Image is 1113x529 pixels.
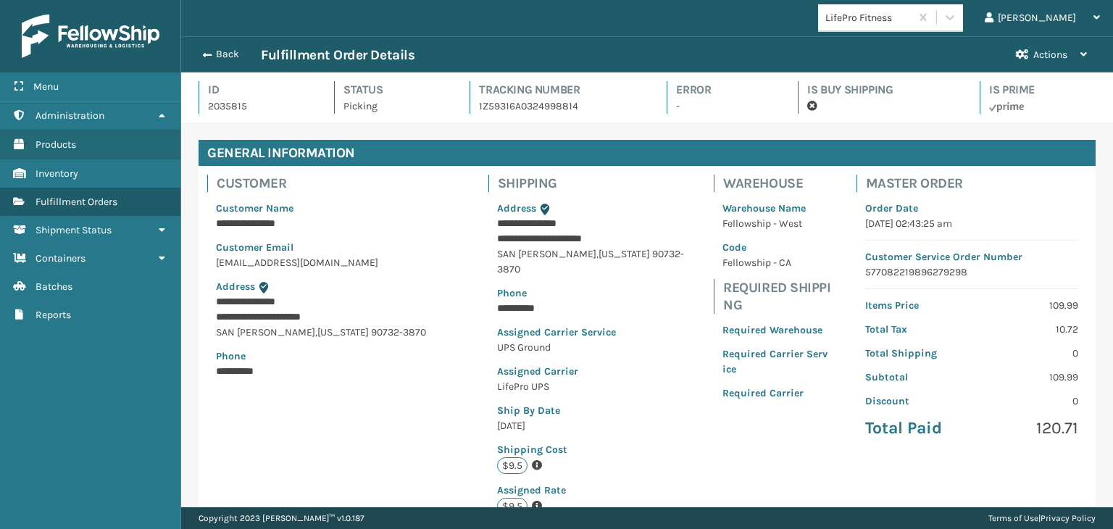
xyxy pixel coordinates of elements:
p: Shipping Cost [497,442,688,457]
span: SAN [PERSON_NAME] [497,248,596,260]
p: [DATE] [497,418,688,433]
p: Customer Email [216,240,462,255]
p: [EMAIL_ADDRESS][DOMAIN_NAME] [216,255,462,270]
span: SAN [PERSON_NAME] [216,326,315,338]
h4: Is Prime [989,81,1096,99]
p: Ship By Date [497,403,688,418]
span: 90732-3870 [371,326,426,338]
div: | [988,507,1096,529]
p: Assigned Rate [497,483,688,498]
p: Phone [497,286,688,301]
p: $9.5 [497,457,528,474]
p: Total Shipping [865,346,963,361]
p: Required Warehouse [722,322,830,338]
p: 109.99 [980,298,1078,313]
p: Items Price [865,298,963,313]
div: LifePro Fitness [825,10,912,25]
span: Batches [36,280,72,293]
p: LifePro UPS [497,379,688,394]
h3: Fulfillment Order Details [261,46,414,64]
span: Products [36,138,76,151]
p: 577082219896279298 [865,264,1078,280]
a: Terms of Use [988,513,1038,523]
span: , [315,326,317,338]
p: Required Carrier [722,386,830,401]
p: Discount [865,393,963,409]
p: - [676,99,772,114]
span: Actions [1033,49,1067,61]
p: Assigned Carrier [497,364,688,379]
p: 1Z59316A0324998814 [479,99,641,114]
p: Warehouse Name [722,201,830,216]
h4: Tracking Number [479,81,641,99]
span: Containers [36,252,86,264]
h4: Status [343,81,444,99]
a: Privacy Policy [1041,513,1096,523]
p: 0 [980,393,1078,409]
p: Picking [343,99,444,114]
span: Reports [36,309,71,321]
p: Fellowship - CA [722,255,830,270]
p: Subtotal [865,370,963,385]
p: [DATE] 02:43:25 am [865,216,1078,231]
p: Code [722,240,830,255]
h4: General Information [199,140,1096,166]
p: UPS Ground [497,340,688,355]
button: Back [194,48,261,61]
p: Fellowship - West [722,216,830,231]
span: Fulfillment Orders [36,196,117,208]
span: Shipment Status [36,224,112,236]
p: Customer Name [216,201,462,216]
h4: Required Shipping [723,279,838,314]
span: Address [216,280,255,293]
p: $9.5 [497,498,528,515]
p: 109.99 [980,370,1078,385]
span: [US_STATE] [317,326,369,338]
span: Administration [36,109,104,122]
span: Address [497,202,536,214]
p: Copyright 2023 [PERSON_NAME]™ v 1.0.187 [199,507,364,529]
p: Order Date [865,201,1078,216]
p: Phone [216,349,462,364]
h4: Is Buy Shipping [807,81,954,99]
h4: Shipping [498,175,697,192]
span: [US_STATE] [599,248,650,260]
h4: Warehouse [723,175,838,192]
span: , [596,248,599,260]
p: Total Tax [865,322,963,337]
span: Inventory [36,167,78,180]
h4: Master Order [866,175,1087,192]
p: Assigned Carrier Service [497,325,688,340]
p: 2035815 [208,99,308,114]
h4: Id [208,81,308,99]
p: 0 [980,346,1078,361]
p: Customer Service Order Number [865,249,1078,264]
p: 120.71 [980,417,1078,439]
p: 10.72 [980,322,1078,337]
button: Actions [1003,37,1100,72]
p: Required Carrier Service [722,346,830,377]
h4: Error [676,81,772,99]
h4: Customer [217,175,471,192]
img: logo [22,14,159,58]
p: Total Paid [865,417,963,439]
span: Menu [33,80,59,93]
